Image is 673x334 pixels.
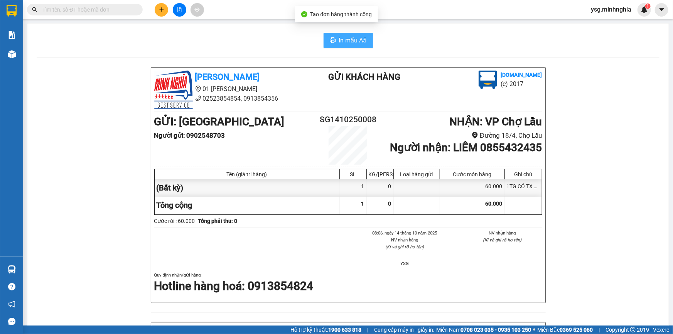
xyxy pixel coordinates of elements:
div: 1TG CÓ TX ĐỒ ĐIỆN TỬ [505,179,542,197]
button: printerIn mẫu A5 [324,33,373,48]
div: Ghi chú [507,171,540,177]
span: 60.000 [486,201,503,207]
b: Người nhận : LIÊM 0855432435 [390,141,542,154]
b: Người gửi : 0902548703 [154,132,225,139]
span: search [32,7,37,12]
button: file-add [173,3,186,17]
span: | [599,326,600,334]
span: question-circle [8,283,15,290]
li: 01 [PERSON_NAME] [154,84,298,94]
button: plus [155,3,168,17]
li: NV nhận hàng [365,236,445,243]
span: plus [159,7,164,12]
span: environment [472,132,478,138]
span: Miền Nam [436,326,531,334]
b: [DOMAIN_NAME] [501,72,542,78]
i: (Kí và ghi rõ họ tên) [483,237,522,243]
span: 0 [388,201,391,207]
span: | [367,326,368,334]
div: SL [342,171,364,177]
span: Hỗ trợ kỹ thuật: [290,326,361,334]
span: ⚪️ [533,328,535,331]
li: YSG [365,260,445,267]
div: 60.000 [440,179,505,197]
li: Đường 18/4, Chợ Lầu [380,130,542,141]
div: Quy định nhận/gửi hàng : [154,272,542,294]
li: (c) 2017 [501,79,542,89]
b: NHẬN : VP Chợ Lầu [449,115,542,128]
div: Loại hàng gửi [396,171,438,177]
b: [PERSON_NAME] [195,72,260,82]
strong: 0708 023 035 - 0935 103 250 [460,327,531,333]
span: caret-down [658,6,665,13]
span: In mẫu A5 [339,35,367,45]
i: (Kí và ghi rõ họ tên) [385,244,424,250]
span: ysg.minhnghia [585,5,638,14]
img: logo-vxr [7,5,17,17]
button: aim [191,3,204,17]
div: Cước rồi : 60.000 [154,217,195,225]
b: Gửi khách hàng [328,72,400,82]
span: Tạo đơn hàng thành công [310,11,372,17]
span: aim [194,7,200,12]
strong: 1900 633 818 [328,327,361,333]
input: Tìm tên, số ĐT hoặc mã đơn [42,5,133,14]
span: printer [330,37,336,44]
span: Miền Bắc [537,326,593,334]
strong: 0369 525 060 [560,327,593,333]
img: logo.jpg [479,71,497,89]
div: 0 [367,179,394,197]
span: copyright [630,327,636,332]
span: message [8,318,15,325]
div: Tên (giá trị hàng) [157,171,337,177]
img: logo.jpg [154,71,193,109]
li: 02523854854, 0913854356 [154,94,298,103]
strong: Hotline hàng hoá: 0913854824 [154,279,314,293]
span: Tổng cộng [157,201,192,210]
button: caret-down [655,3,668,17]
b: GỬI : [GEOGRAPHIC_DATA] [154,115,285,128]
li: 08:06, ngày 14 tháng 10 năm 2025 [365,229,445,236]
div: Cước món hàng [442,171,503,177]
div: KG/[PERSON_NAME] [369,171,391,177]
span: 1 [646,3,649,9]
img: warehouse-icon [8,265,16,273]
h2: SG1410250008 [316,113,381,126]
b: Tổng phải thu: 0 [198,218,238,224]
img: solution-icon [8,31,16,39]
sup: 1 [645,3,651,9]
img: warehouse-icon [8,50,16,58]
span: 1 [361,201,364,207]
span: notification [8,300,15,308]
li: NV nhận hàng [463,229,542,236]
span: environment [195,86,201,92]
span: check-circle [301,11,307,17]
img: icon-new-feature [641,6,648,13]
span: phone [195,95,201,101]
div: (Bất kỳ) [155,179,340,197]
span: Cung cấp máy in - giấy in: [374,326,434,334]
div: 1 [340,179,367,197]
span: file-add [177,7,182,12]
